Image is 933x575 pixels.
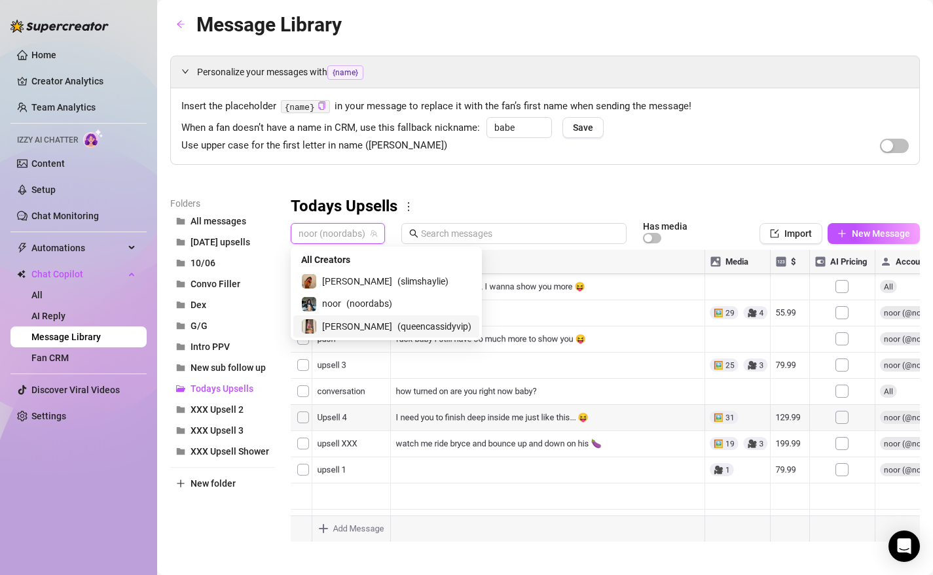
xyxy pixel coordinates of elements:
[643,222,687,230] article: Has media
[176,20,185,29] span: arrow-left
[191,446,269,457] span: XXX Upsell Shower
[318,101,326,110] span: copy
[318,101,326,111] button: Click to Copy
[31,311,65,321] a: AI Reply
[370,230,378,237] span: team
[31,50,56,60] a: Home
[176,279,185,288] span: folder
[17,243,27,253] span: thunderbolt
[31,290,43,300] a: All
[322,274,392,288] span: [PERSON_NAME]
[31,102,96,113] a: Team Analytics
[302,297,316,311] img: noor
[191,300,206,310] span: Dex
[170,399,275,420] button: XXX Upsell 2
[31,353,69,363] a: Fan CRM
[346,296,392,311] span: ( noordabs )
[31,184,56,195] a: Setup
[170,315,275,336] button: G/G
[562,117,604,138] button: Save
[176,447,185,456] span: folder
[191,425,244,436] span: XXX Upsell 3
[191,279,240,289] span: Convo Filler
[176,479,185,488] span: plus
[196,9,342,40] article: Message Library
[170,273,275,294] button: Convo Filler
[31,237,124,258] span: Automations
[176,363,185,372] span: folder
[10,20,109,33] img: logo-BBDzfeDw.svg
[170,196,275,211] article: Folders
[171,56,919,88] div: Personalize your messages with{name}
[191,258,215,268] span: 10/06
[17,134,78,147] span: Izzy AI Chatter
[852,228,910,239] span: New Message
[170,253,275,273] button: 10/06
[176,405,185,414] span: folder
[181,67,189,75] span: expanded
[31,158,65,169] a: Content
[191,478,236,489] span: New folder
[181,99,909,114] span: Insert the placeholder in your message to replace it with the fan’s first name when sending the m...
[191,321,208,331] span: G/G
[281,100,330,114] code: {name}
[17,270,26,279] img: Chat Copilot
[409,229,418,238] span: search
[31,71,136,92] a: Creator Analytics
[888,531,920,562] div: Open Intercom Messenger
[176,342,185,351] span: folder
[322,296,341,311] span: noor
[181,120,480,136] span: When a fan doesn’t have a name in CRM, use this fallback nickname:
[191,237,250,247] span: [DATE] upsells
[176,321,185,330] span: folder
[828,223,920,244] button: New Message
[197,65,909,80] span: Personalize your messages with
[784,228,812,239] span: Import
[299,224,377,243] span: noor (noordabs)
[170,441,275,462] button: XXX Upsell Shower
[83,129,103,148] img: AI Chatter
[837,229,847,238] span: plus
[176,237,185,247] span: folder
[291,196,397,217] h3: Todays Upsells
[170,473,275,494] button: New folder
[191,383,253,394] span: Todays Upsells
[191,362,266,373] span: New sub follow up
[397,319,471,334] span: ( queencassidyvip )
[176,258,185,268] span: folder
[31,264,124,285] span: Chat Copilot
[191,404,244,415] span: XXX Upsell 2
[191,216,246,226] span: All messages
[176,300,185,309] span: folder
[397,274,448,288] span: ( slimshaylie )
[170,294,275,315] button: Dex
[302,274,316,288] img: Shaylie
[170,211,275,232] button: All messages
[170,232,275,253] button: [DATE] upsells
[770,229,779,238] span: import
[191,341,230,352] span: Intro PPV
[181,138,447,154] span: Use upper case for the first letter in name ([PERSON_NAME])
[170,420,275,441] button: XXX Upsell 3
[301,253,350,267] span: All Creators
[170,336,275,357] button: Intro PPV
[31,332,101,342] a: Message Library
[170,378,275,399] button: Todays Upsells
[31,385,120,395] a: Discover Viral Videos
[31,411,66,421] a: Settings
[327,65,363,80] span: {name}
[176,426,185,435] span: folder
[170,357,275,378] button: New sub follow up
[176,217,185,226] span: folder
[403,201,414,213] span: more
[31,211,99,221] a: Chat Monitoring
[573,122,593,133] span: Save
[759,223,822,244] button: Import
[176,384,185,393] span: folder-open
[421,226,619,241] input: Search messages
[302,319,316,334] img: Cassidy
[322,319,392,334] span: [PERSON_NAME]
